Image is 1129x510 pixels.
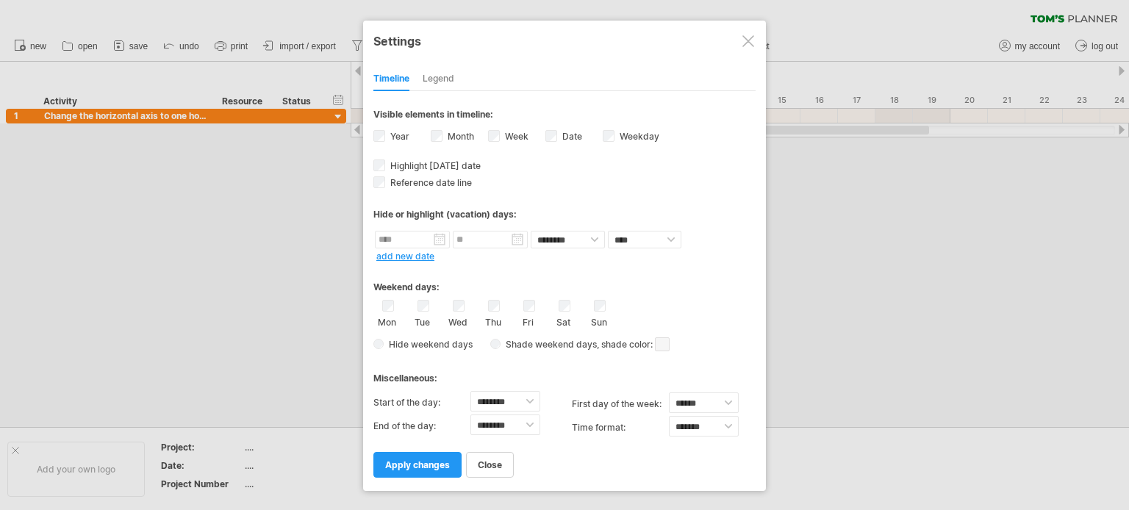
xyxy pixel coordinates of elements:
[378,314,396,328] label: Mon
[413,314,431,328] label: Tue
[423,68,454,91] div: Legend
[385,459,450,470] span: apply changes
[387,160,481,171] span: Highlight [DATE] date
[519,314,537,328] label: Fri
[373,452,462,478] a: apply changes
[373,209,756,220] div: Hide or highlight (vacation) days:
[478,459,502,470] span: close
[572,416,669,439] label: Time format:
[373,68,409,91] div: Timeline
[384,339,473,350] span: Hide weekend days
[387,131,409,142] label: Year
[655,337,670,351] span: click here to change the shade color
[484,314,502,328] label: Thu
[617,131,659,142] label: Weekday
[373,109,756,124] div: Visible elements in timeline:
[373,391,470,414] label: Start of the day:
[448,314,467,328] label: Wed
[445,131,474,142] label: Month
[373,359,756,387] div: Miscellaneous:
[376,251,434,262] a: add new date
[387,177,472,188] span: Reference date line
[373,27,756,54] div: Settings
[373,267,756,296] div: Weekend days:
[502,131,528,142] label: Week
[597,336,670,353] span: , shade color:
[373,414,470,438] label: End of the day:
[589,314,608,328] label: Sun
[572,392,669,416] label: first day of the week:
[559,131,582,142] label: Date
[501,339,597,350] span: Shade weekend days
[466,452,514,478] a: close
[554,314,573,328] label: Sat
